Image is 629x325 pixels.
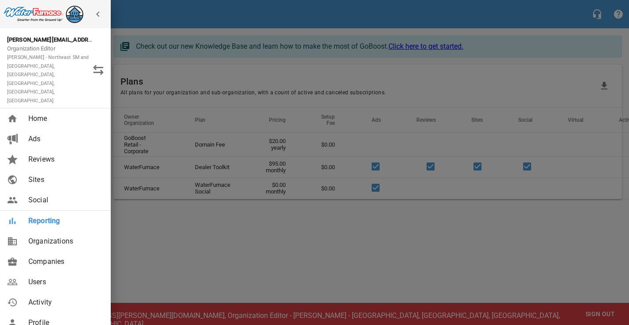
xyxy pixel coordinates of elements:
[28,113,100,124] span: Home
[88,59,109,81] button: Switch Role
[28,216,100,226] span: Reporting
[7,36,190,43] strong: [PERSON_NAME][EMAIL_ADDRESS][PERSON_NAME][DOMAIN_NAME]
[28,134,100,144] span: Ads
[28,195,100,205] span: Social
[28,277,100,287] span: Users
[4,4,83,23] img: waterfurnace_logo.png
[7,54,89,104] small: [PERSON_NAME] - Northeast SM and [GEOGRAPHIC_DATA], [GEOGRAPHIC_DATA], [GEOGRAPHIC_DATA], [GEOGRA...
[28,236,100,247] span: Organizations
[7,45,89,104] span: Organization Editor
[28,174,100,185] span: Sites
[28,256,100,267] span: Companies
[28,297,100,308] span: Activity
[28,154,100,165] span: Reviews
